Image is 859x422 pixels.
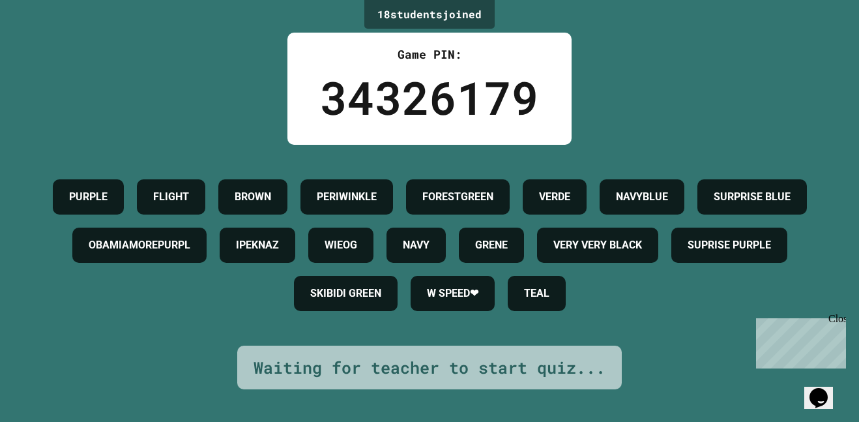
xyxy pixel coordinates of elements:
[310,286,381,301] h4: SKIBIDI GREEN
[403,237,430,253] h4: NAVY
[688,237,771,253] h4: SUPRISE PURPLE
[235,189,271,205] h4: BROWN
[475,237,508,253] h4: GRENE
[89,237,190,253] h4: OBAMIAMOREPURPL
[69,189,108,205] h4: PURPLE
[254,355,605,380] div: Waiting for teacher to start quiz...
[553,237,642,253] h4: VERY VERY BLACK
[751,313,846,369] iframe: chat widget
[325,237,357,253] h4: WIEOG
[153,189,189,205] h4: FLIGHT
[236,237,279,253] h4: IPEKNAZ
[804,370,846,409] iframe: chat widget
[427,286,478,301] h4: W SPEED❤
[320,63,539,132] div: 34326179
[5,5,90,83] div: Chat with us now!Close
[320,46,539,63] div: Game PIN:
[422,189,493,205] h4: FORESTGREEN
[524,286,549,301] h4: TEAL
[714,189,791,205] h4: SURPRISE BLUE
[539,189,570,205] h4: VERDE
[616,189,668,205] h4: NAVYBLUE
[317,189,377,205] h4: PERIWINKLE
